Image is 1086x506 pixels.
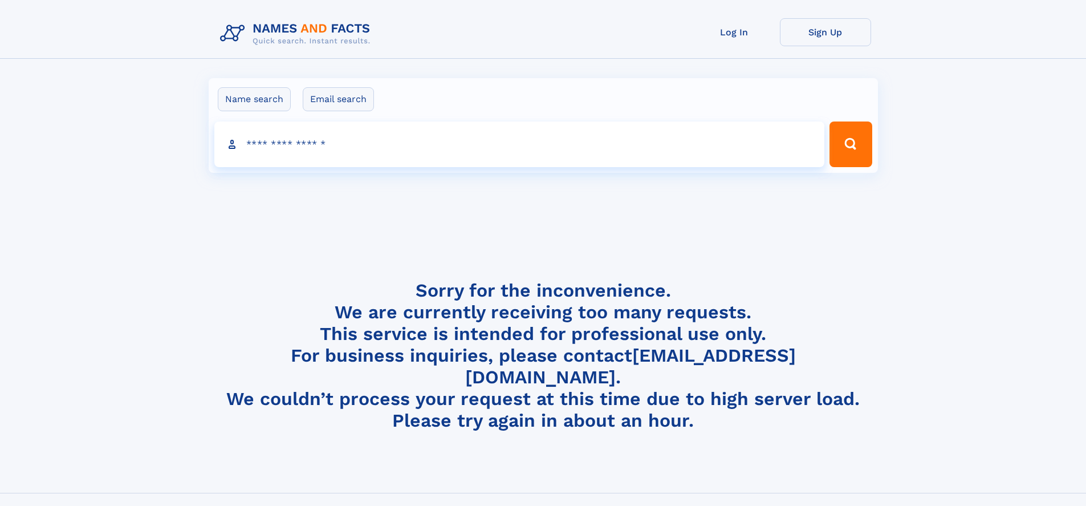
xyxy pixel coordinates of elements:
[780,18,871,46] a: Sign Up
[215,18,380,49] img: Logo Names and Facts
[214,122,825,167] input: search input
[829,122,872,167] button: Search Button
[218,87,291,111] label: Name search
[215,280,871,432] h4: Sorry for the inconvenience. We are currently receiving too many requests. This service is intend...
[689,18,780,46] a: Log In
[303,87,374,111] label: Email search
[465,345,796,388] a: [EMAIL_ADDRESS][DOMAIN_NAME]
